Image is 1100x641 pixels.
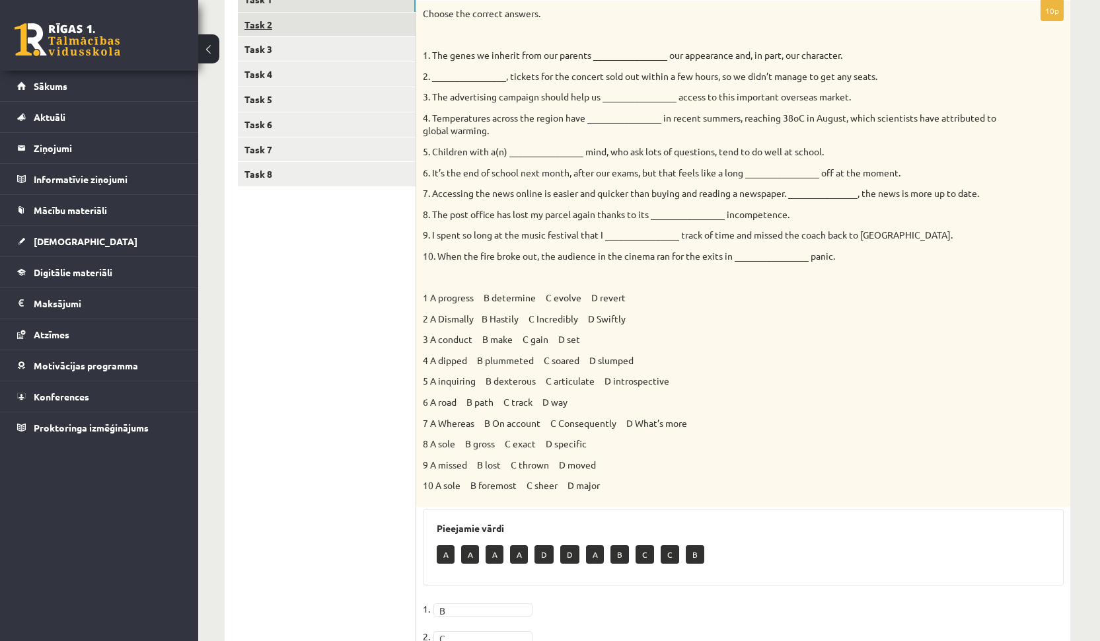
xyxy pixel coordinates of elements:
p: 4. Temperatures across the region have ________________ in recent summers, reaching 38oC in Augus... [423,112,998,137]
p: 3 A conduct B make C gain D set [423,333,998,346]
p: 2 A Dismally B Hastily C Incredibly D Swiftly [423,313,998,326]
a: Task 3 [238,37,416,61]
p: 3. The advertising campaign should help us ________________ access to this important overseas mar... [423,91,998,104]
p: 1. The genes we inherit from our parents ________________ our appearance and, in part, our charac... [423,49,998,62]
p: 10. When the fire broke out, the audience in the cinema ran for the exits in ________________ panic. [423,250,998,263]
p: 2. ________________, tickets for the concert sold out within a few hours, so we didn’t manage to ... [423,70,998,83]
p: 7 A Whereas B On account C Consequently D What’s more [423,417,998,430]
p: A [586,545,604,564]
p: 10 A sole B foremost C sheer D major [423,479,998,492]
p: C [636,545,654,564]
p: 7. Accessing the news online is easier and quicker than buying and reading a newspaper. _________... [423,187,998,200]
a: B [433,603,532,617]
a: Task 6 [238,112,416,137]
legend: Maksājumi [34,288,182,319]
p: 5. Children with a(n) ________________ mind, who ask lots of questions, tend to do well at school. [423,145,998,159]
p: 1. [423,599,430,619]
h3: Pieejamie vārdi [437,523,1050,534]
a: Aktuāli [17,102,182,132]
a: Task 4 [238,62,416,87]
a: Proktoringa izmēģinājums [17,412,182,443]
span: Sākums [34,80,67,92]
a: Sākums [17,71,182,101]
legend: Ziņojumi [34,133,182,163]
p: 8 A sole B gross C exact D specific [423,437,998,451]
span: Mācību materiāli [34,204,107,216]
span: Aktuāli [34,111,65,123]
a: Informatīvie ziņojumi [17,164,182,194]
p: B [686,545,704,564]
p: A [486,545,503,564]
p: 6 A road B path C track D way [423,396,998,409]
a: Digitālie materiāli [17,257,182,287]
p: C [661,545,679,564]
p: 8. The post office has lost my parcel again thanks to its ________________ incompetence. [423,208,998,221]
p: B [610,545,629,564]
span: B [439,604,515,617]
p: 6. It’s the end of school next month, after our exams, but that feels like a long _______________... [423,167,998,180]
p: 9 A missed B lost C thrown D moved [423,459,998,472]
a: Mācību materiāli [17,195,182,225]
a: Ziņojumi [17,133,182,163]
span: Motivācijas programma [34,359,138,371]
span: Konferences [34,391,89,402]
p: D [560,545,579,564]
span: Atzīmes [34,328,69,340]
a: Task 5 [238,87,416,112]
legend: Informatīvie ziņojumi [34,164,182,194]
p: 5 A inquiring B dexterous C articulate D introspective [423,375,998,388]
a: Maksājumi [17,288,182,319]
p: D [534,545,554,564]
p: 1 A progress B determine C evolve D revert [423,291,998,305]
a: Task 7 [238,137,416,162]
p: 4 A dipped B plummeted C soared D slumped [423,354,998,367]
p: A [510,545,528,564]
a: Konferences [17,381,182,412]
p: A [461,545,479,564]
a: [DEMOGRAPHIC_DATA] [17,226,182,256]
p: 9. I spent so long at the music festival that I ________________ track of time and missed the coa... [423,229,998,242]
a: Rīgas 1. Tālmācības vidusskola [15,23,120,56]
p: A [437,545,455,564]
span: Proktoringa izmēģinājums [34,422,149,434]
a: Atzīmes [17,319,182,350]
a: Motivācijas programma [17,350,182,381]
a: Task 8 [238,162,416,186]
p: Choose the correct answers. [423,7,998,20]
span: [DEMOGRAPHIC_DATA] [34,235,137,247]
span: Digitālie materiāli [34,266,112,278]
a: Task 2 [238,13,416,37]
